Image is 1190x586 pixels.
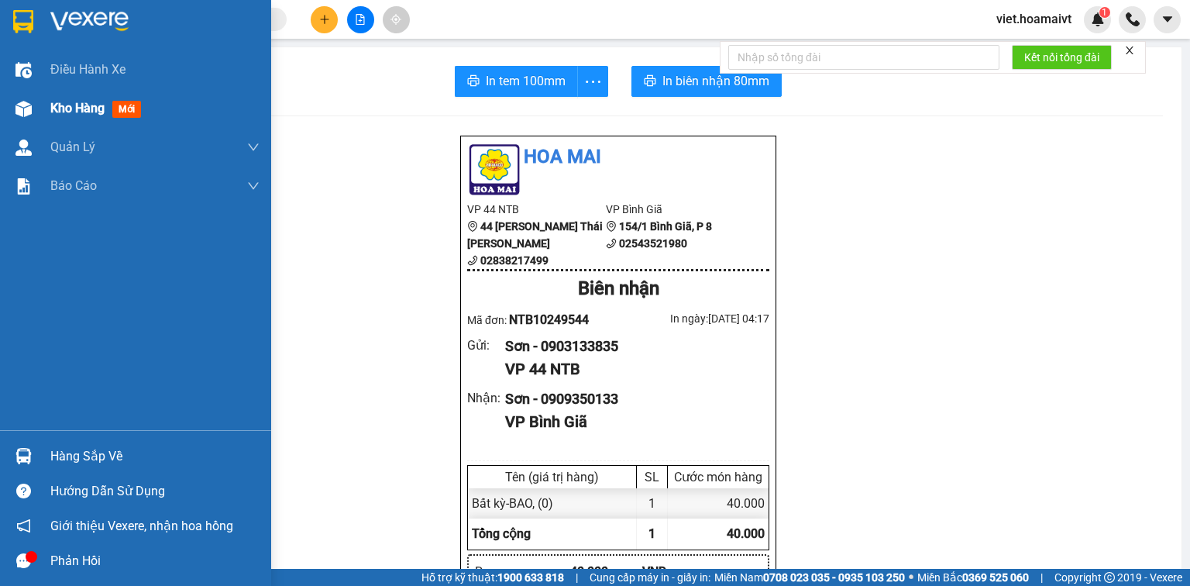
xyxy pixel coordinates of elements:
[16,519,31,533] span: notification
[467,274,769,304] div: Biên nhận
[619,220,712,233] b: 154/1 Bình Giã, P 8
[631,66,782,97] button: printerIn biên nhận 80mm
[16,553,31,568] span: message
[467,220,603,250] b: 44 [PERSON_NAME] Thái [PERSON_NAME]
[15,448,32,464] img: warehouse-icon
[728,45,999,70] input: Nhập số tổng đài
[50,176,97,195] span: Báo cáo
[13,10,33,33] img: logo-vxr
[319,14,330,25] span: plus
[467,221,478,232] span: environment
[467,143,521,197] img: logo.jpg
[472,470,632,484] div: Tên (giá trị hàng)
[668,488,769,519] div: 40.000
[112,101,141,118] span: mới
[50,550,260,573] div: Phản hồi
[50,480,260,503] div: Hướng dẫn sử dụng
[472,496,553,511] span: Bất kỳ - BAO, (0)
[505,388,757,410] div: Sơn - 0909350133
[1091,12,1105,26] img: icon-new-feature
[247,180,260,192] span: down
[472,526,531,541] span: Tổng cộng
[311,6,338,33] button: plus
[672,470,765,484] div: Cước món hàng
[714,569,905,586] span: Miền Nam
[16,484,31,498] span: question-circle
[984,9,1084,29] span: viet.hoamaivt
[1099,7,1110,18] sup: 1
[917,569,1029,586] span: Miền Bắc
[505,410,757,434] div: VP Bình Giã
[642,562,714,581] div: VND
[50,445,260,468] div: Hàng sắp về
[505,357,757,381] div: VP 44 NTB
[619,237,687,250] b: 02543521980
[50,516,233,536] span: Giới thiệu Vexere, nhận hoa hồng
[727,526,765,541] span: 40.000
[577,66,608,97] button: more
[570,562,642,581] div: 40.000
[497,571,564,584] strong: 1900 633 818
[505,336,757,357] div: Sơn - 0903133835
[1012,45,1112,70] button: Kết nối tổng đài
[662,71,769,91] span: In biên nhận 80mm
[909,574,913,581] span: ⚪️
[590,569,710,586] span: Cung cấp máy in - giấy in:
[606,221,617,232] span: environment
[763,571,905,584] strong: 0708 023 035 - 0935 103 250
[641,470,663,484] div: SL
[1040,569,1043,586] span: |
[1104,572,1115,583] span: copyright
[618,310,769,327] div: In ngày: [DATE] 04:17
[467,388,505,408] div: Nhận :
[475,562,570,581] div: R :
[606,201,745,218] li: VP Bình Giã
[50,101,105,115] span: Kho hàng
[467,201,606,218] li: VP 44 NTB
[576,569,578,586] span: |
[383,6,410,33] button: aim
[1161,12,1175,26] span: caret-down
[637,488,668,519] div: 1
[480,254,549,267] b: 02838217499
[421,569,564,586] span: Hỗ trợ kỹ thuật:
[50,137,95,157] span: Quản Lý
[467,143,769,172] li: Hoa Mai
[1124,45,1135,56] span: close
[1102,7,1107,18] span: 1
[962,571,1029,584] strong: 0369 525 060
[467,336,505,355] div: Gửi :
[509,312,589,327] span: NTB10249544
[15,62,32,78] img: warehouse-icon
[648,526,655,541] span: 1
[486,71,566,91] span: In tem 100mm
[578,72,607,91] span: more
[606,238,617,249] span: phone
[247,141,260,153] span: down
[1126,12,1140,26] img: phone-icon
[1024,49,1099,66] span: Kết nối tổng đài
[467,74,480,89] span: printer
[355,14,366,25] span: file-add
[15,140,32,156] img: warehouse-icon
[347,6,374,33] button: file-add
[15,178,32,195] img: solution-icon
[644,74,656,89] span: printer
[467,310,618,329] div: Mã đơn:
[455,66,578,97] button: printerIn tem 100mm
[1154,6,1181,33] button: caret-down
[50,60,126,79] span: Điều hành xe
[467,255,478,266] span: phone
[15,101,32,117] img: warehouse-icon
[390,14,401,25] span: aim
